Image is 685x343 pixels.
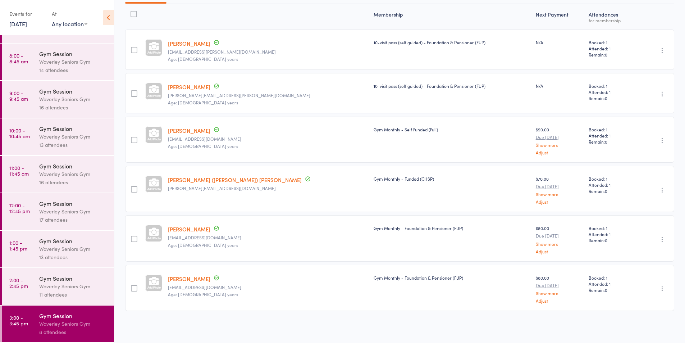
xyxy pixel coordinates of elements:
[536,298,583,303] a: Adjust
[2,231,114,267] a: 1:00 -1:45 pmGym SessionWaverley Seniors Gym13 attendees
[168,127,210,134] a: [PERSON_NAME]
[589,281,635,287] span: Attended: 1
[536,135,583,140] small: Due [DATE]
[533,7,586,26] div: Next Payment
[39,178,108,186] div: 16 attendees
[605,95,607,101] span: 0
[589,89,635,95] span: Attended: 1
[536,126,583,155] div: $90.00
[589,188,635,194] span: Remain:
[589,51,635,58] span: Remain:
[9,90,28,101] time: 9:00 - 9:45 am
[536,199,583,204] a: Adjust
[168,136,367,141] small: mixiepc@yahoo.com.au
[9,240,27,251] time: 1:00 - 1:45 pm
[536,249,583,254] a: Adjust
[39,162,108,170] div: Gym Session
[2,44,114,80] a: 8:00 -8:45 amGym SessionWaverley Seniors Gym14 attendees
[9,53,28,64] time: 8:00 - 8:45 am
[39,237,108,245] div: Gym Session
[589,176,635,182] span: Booked: 1
[2,156,114,193] a: 11:00 -11:45 amGym SessionWaverley Seniors Gym16 attendees
[39,141,108,149] div: 13 attendees
[589,132,635,139] span: Attended: 1
[589,275,635,281] span: Booked: 1
[605,188,607,194] span: 0
[39,66,108,74] div: 14 attendees
[374,83,530,89] div: 10-visit pass (self guided) - Foundation & Pensioner (FUP)
[9,165,29,176] time: 11:00 - 11:45 am
[168,275,210,283] a: [PERSON_NAME]
[168,285,367,290] small: joannawobith@bigpond.com
[39,274,108,282] div: Gym Session
[605,287,607,293] span: 0
[39,245,108,253] div: Waverley Seniors Gym
[168,40,210,47] a: [PERSON_NAME]
[39,312,108,320] div: Gym Session
[589,225,635,231] span: Booked: 1
[39,170,108,178] div: Waverley Seniors Gym
[536,225,583,253] div: $80.00
[374,275,530,281] div: Gym Monthly - Foundation & Pensioner (FUP)
[374,39,530,45] div: 10-visit pass (self guided) - Foundation & Pensioner (FUP)
[536,242,583,246] a: Show more
[589,45,635,51] span: Attended: 1
[39,207,108,216] div: Waverley Seniors Gym
[605,51,607,58] span: 0
[589,237,635,243] span: Remain:
[39,290,108,299] div: 11 attendees
[536,233,583,238] small: Due [DATE]
[39,87,108,95] div: Gym Session
[589,139,635,145] span: Remain:
[536,192,583,197] a: Show more
[2,81,114,118] a: 9:00 -9:45 amGym SessionWaverley Seniors Gym16 attendees
[536,291,583,295] a: Show more
[39,103,108,112] div: 16 attendees
[589,126,635,132] span: Booked: 1
[9,127,30,139] time: 10:00 - 10:45 am
[2,118,114,155] a: 10:00 -10:45 amGym SessionWaverley Seniors Gym13 attendees
[9,277,28,289] time: 2:00 - 2:45 pm
[536,39,583,45] div: N/A
[39,320,108,328] div: Waverley Seniors Gym
[589,18,635,23] div: for membership
[536,150,583,155] a: Adjust
[2,193,114,230] a: 12:00 -12:45 pmGym SessionWaverley Seniors Gym17 attendees
[39,282,108,290] div: Waverley Seniors Gym
[39,132,108,141] div: Waverley Seniors Gym
[9,8,45,20] div: Events for
[39,50,108,58] div: Gym Session
[9,202,30,214] time: 12:00 - 12:45 pm
[536,176,583,204] div: $70.00
[168,99,238,105] span: Age: [DEMOGRAPHIC_DATA] years
[589,231,635,237] span: Attended: 1
[589,39,635,45] span: Booked: 1
[52,8,87,20] div: At
[39,216,108,224] div: 17 attendees
[9,315,28,326] time: 3:00 - 3:45 pm
[605,237,607,243] span: 0
[52,20,87,28] div: Any location
[39,328,108,336] div: 8 attendees
[374,225,530,231] div: Gym Monthly - Foundation & Pensioner (FUP)
[589,95,635,101] span: Remain:
[9,20,27,28] a: [DATE]
[168,83,210,91] a: [PERSON_NAME]
[39,125,108,132] div: Gym Session
[168,56,238,62] span: Age: [DEMOGRAPHIC_DATA] years
[168,49,367,54] small: melody.jamieson@gmail.com
[605,139,607,145] span: 0
[39,58,108,66] div: Waverley Seniors Gym
[168,291,238,297] span: Age: [DEMOGRAPHIC_DATA] years
[371,7,533,26] div: Membership
[589,287,635,293] span: Remain:
[589,182,635,188] span: Attended: 1
[589,83,635,89] span: Booked: 1
[536,275,583,303] div: $80.00
[168,186,367,191] small: tricia@mesh3.com
[374,126,530,132] div: Gym Monthly - Self Funded (Full)
[536,83,583,89] div: N/A
[536,143,583,147] a: Show more
[536,184,583,189] small: Due [DATE]
[39,253,108,261] div: 13 attendees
